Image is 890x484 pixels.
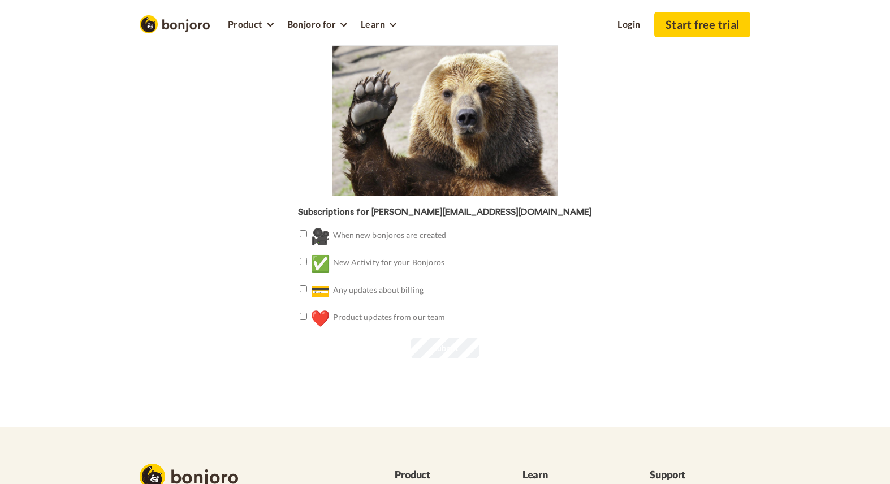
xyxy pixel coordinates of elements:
[300,313,307,320] input: ❤️Product updates from our team
[221,12,280,34] a: Product
[288,251,445,275] label: New Activity for your Bonjoros
[650,469,750,481] h4: Support
[411,338,479,358] input: Submit
[300,230,307,237] input: 🎥When new bonjoros are created
[288,306,446,330] label: Product updates from our team
[288,224,447,248] label: When new bonjoros are created
[140,15,210,33] img: Bonjoro Logo
[395,469,495,481] h4: Product
[354,12,403,34] a: Learn
[522,469,623,481] h4: Learn
[300,285,307,292] input: 💳Any updates about billing
[280,12,354,34] a: Bonjoro for
[140,19,210,28] a: Bonjoro Logo
[611,12,647,34] a: Login
[300,258,307,265] input: ✅New Activity for your Bonjoros
[310,224,330,248] span: 🎥
[654,12,750,37] a: Start free trial
[288,279,424,302] label: Any updates about billing
[310,251,330,275] span: ✅
[310,279,330,302] span: 💳
[310,306,330,330] span: ❤️
[288,208,602,218] h3: Subscriptions for [PERSON_NAME][EMAIL_ADDRESS][DOMAIN_NAME]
